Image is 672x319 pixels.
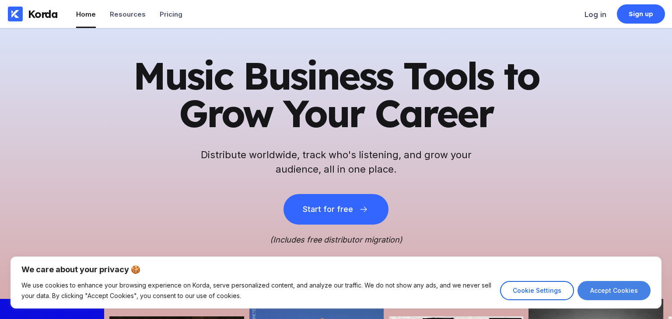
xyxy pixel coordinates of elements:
[76,10,96,18] div: Home
[584,10,606,19] div: Log in
[283,194,388,225] button: Start for free
[122,57,550,132] h1: Music Business Tools to Grow Your Career
[500,281,574,300] button: Cookie Settings
[270,235,402,244] i: (Includes free distributor migration)
[28,7,58,21] div: Korda
[629,10,654,18] div: Sign up
[303,205,353,214] div: Start for free
[160,10,182,18] div: Pricing
[21,264,651,275] p: We care about your privacy 🍪
[617,4,665,24] a: Sign up
[21,280,493,301] p: We use cookies to enhance your browsing experience on Korda, serve personalized content, and anal...
[196,148,476,177] h2: Distribute worldwide, track who's listening, and grow your audience, all in one place.
[110,10,146,18] div: Resources
[577,281,651,300] button: Accept Cookies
